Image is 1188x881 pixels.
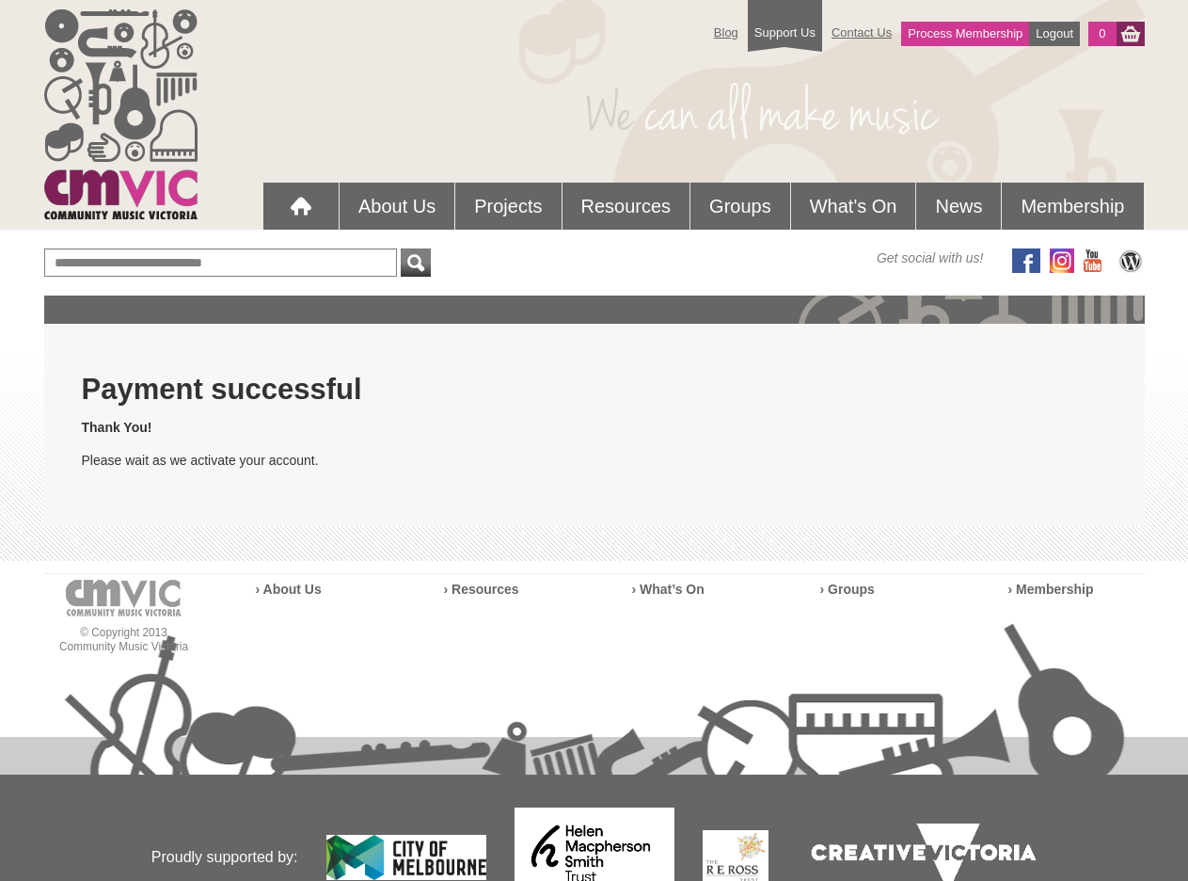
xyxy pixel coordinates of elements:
img: cmvic_logo.png [44,9,198,219]
a: Resources [562,183,690,230]
a: › Membership [1008,582,1094,597]
a: Process Membership [901,22,1029,46]
a: News [916,183,1001,230]
a: › What’s On [632,582,705,597]
img: cmvic-logo-footer.png [66,580,182,617]
p: Please wait as we activate your account. [82,451,1107,470]
p: © Copyright 2013 Community Music Victoria [44,626,204,654]
a: Logout [1029,22,1080,46]
a: Contact Us [822,16,901,49]
a: Groups [690,183,790,230]
a: About Us [340,183,454,230]
img: City of Melbourne [326,835,486,879]
h1: Payment successful [82,371,1107,408]
a: 0 [1088,22,1116,46]
strong: Thank You! [82,420,152,435]
a: › Groups [820,582,875,597]
a: › Resources [444,582,519,597]
a: Projects [455,183,561,230]
span: Get social with us! [877,248,984,267]
a: › About Us [256,582,322,597]
a: Membership [1002,183,1143,230]
a: Blog [705,16,748,49]
a: What's On [791,183,916,230]
img: icon-instagram.png [1050,248,1074,273]
img: CMVic Blog [1117,248,1145,273]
